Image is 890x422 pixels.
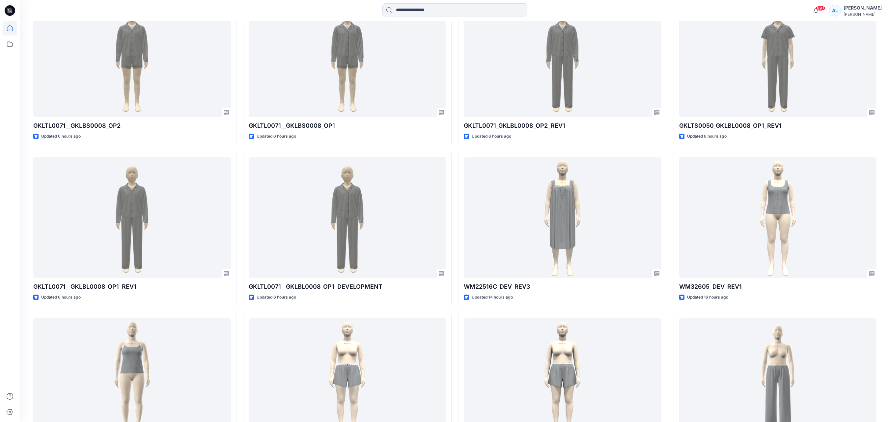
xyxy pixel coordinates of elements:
[464,121,661,130] p: GKLTL0071_GKLBL0008_OP2_REV1
[844,4,882,12] div: [PERSON_NAME]
[249,121,446,130] p: GKLTL0071__GKLBS0008_OP1
[472,294,513,301] p: Updated 14 hours ago
[33,282,231,291] p: GKLTL0071__GKLBL0008_OP1_REV1
[257,133,296,140] p: Updated 6 hours ago
[464,157,661,278] a: WM22516C_DEV_REV3
[472,133,511,140] p: Updated 6 hours ago
[257,294,296,301] p: Updated 6 hours ago
[687,294,728,301] p: Updated 16 hours ago
[679,157,877,278] a: WM32605_DEV_REV1
[464,282,661,291] p: WM22516C_DEV_REV3
[249,282,446,291] p: GKLTL0071__GKLBL0008_OP1_DEVELOPMENT
[679,121,877,130] p: GKLTS0050_GKLBL0008_OP1_REV1
[687,133,727,140] p: Updated 6 hours ago
[679,282,877,291] p: WM32605_DEV_REV1
[844,12,882,17] div: [PERSON_NAME]
[33,121,231,130] p: GKLTL0071__GKLBS0008_OP2
[816,6,825,11] span: 99+
[249,157,446,278] a: GKLTL0071__GKLBL0008_OP1_DEVELOPMENT
[41,133,81,140] p: Updated 6 hours ago
[33,157,231,278] a: GKLTL0071__GKLBL0008_OP1_REV1
[41,294,81,301] p: Updated 6 hours ago
[829,5,841,16] div: AL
